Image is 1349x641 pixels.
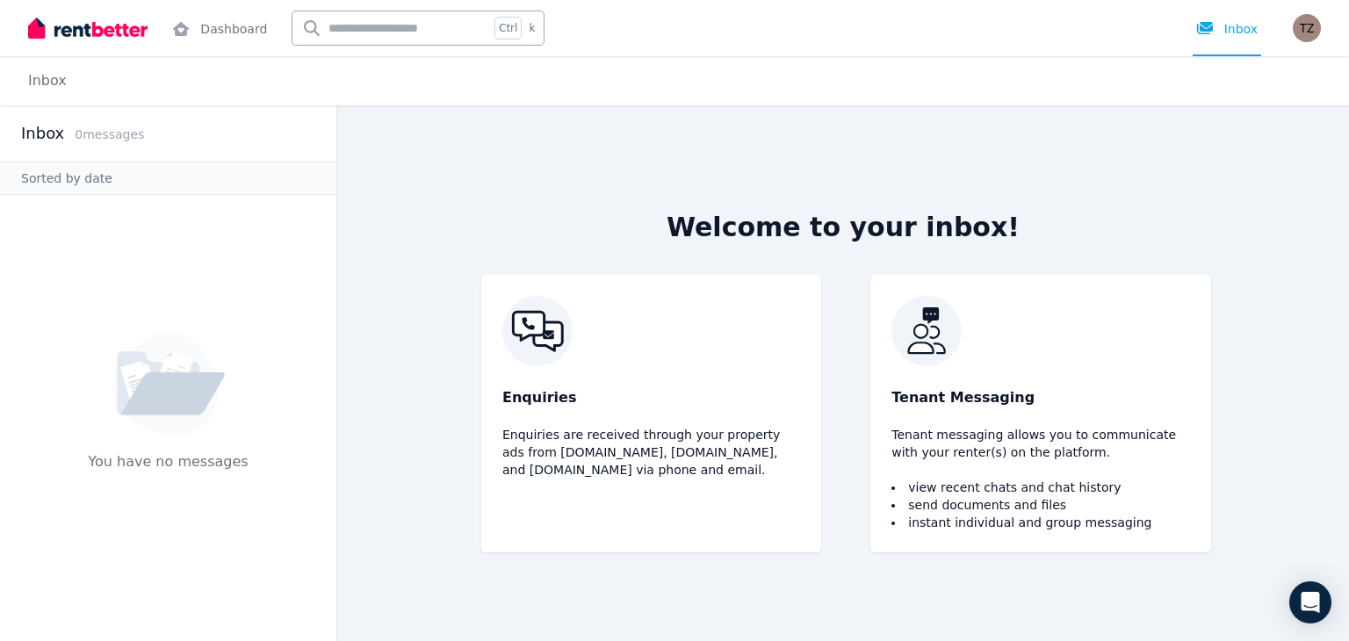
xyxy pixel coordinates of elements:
[28,15,148,41] img: RentBetter
[1289,581,1331,623] div: Open Intercom Messenger
[494,17,522,40] span: Ctrl
[891,514,1189,531] li: instant individual and group messaging
[891,296,1189,366] img: RentBetter Inbox
[88,451,248,504] p: You have no messages
[891,479,1189,496] li: view recent chats and chat history
[1293,14,1321,42] img: Taslima Zahan
[529,21,535,35] span: k
[502,387,800,408] p: Enquiries
[891,426,1189,461] p: Tenant messaging allows you to communicate with your renter(s) on the platform.
[112,332,225,436] img: No Message Available
[1196,20,1258,38] div: Inbox
[28,72,67,89] a: Inbox
[502,296,800,366] img: RentBetter Inbox
[891,496,1189,514] li: send documents and files
[21,121,64,146] h2: Inbox
[667,212,1020,243] h2: Welcome to your inbox!
[502,426,800,479] p: Enquiries are received through your property ads from [DOMAIN_NAME], [DOMAIN_NAME], and [DOMAIN_N...
[75,127,144,141] span: 0 message s
[891,387,1035,408] span: Tenant Messaging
